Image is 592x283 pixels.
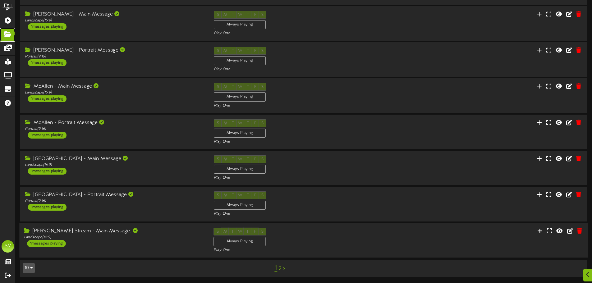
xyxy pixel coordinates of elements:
div: [PERSON_NAME] - Main Message [25,11,204,18]
div: Portrait ( 9:16 ) [25,54,204,59]
div: Always Playing [213,237,266,246]
div: Portrait ( 9:16 ) [25,199,204,204]
div: 1 messages playing [28,204,67,211]
div: Always Playing [214,92,266,101]
div: Always Playing [214,56,266,65]
div: Landscape ( 16:9 ) [25,90,204,95]
a: 1 [274,264,277,272]
div: Always Playing [214,201,266,210]
div: 1 messages playing [28,168,67,175]
div: McAllen - Main Message [25,83,204,90]
div: Always Playing [214,20,266,29]
div: Play One [214,175,393,180]
div: [PERSON_NAME] Stream - Main Message. [24,227,204,235]
div: Landscape ( 16:9 ) [24,235,204,240]
div: Always Playing [214,165,266,174]
div: McAllen - Portrait Message [25,119,204,126]
div: [PERSON_NAME] - Portrait Message [25,47,204,54]
div: Landscape ( 16:9 ) [25,162,204,168]
div: Play One [214,139,393,144]
div: Play One [214,67,393,72]
div: Play One [214,211,393,217]
a: 2 [278,265,282,272]
div: Play One [214,103,393,108]
div: 1 messages playing [28,132,67,139]
button: 10 [23,263,35,273]
div: 1 messages playing [28,23,67,30]
div: [GEOGRAPHIC_DATA] - Main Message [25,155,204,162]
div: [GEOGRAPHIC_DATA] - Portrait Message [25,191,204,199]
div: Play One [214,31,393,36]
a: > [283,265,285,272]
div: Always Playing [214,129,266,138]
div: SV [2,240,14,253]
div: 1 messages playing [28,59,67,66]
div: Play One [213,248,394,253]
div: 1 messages playing [28,95,67,102]
div: Portrait ( 9:16 ) [25,126,204,132]
div: 1 messages playing [27,240,66,247]
div: Landscape ( 16:9 ) [25,18,204,23]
